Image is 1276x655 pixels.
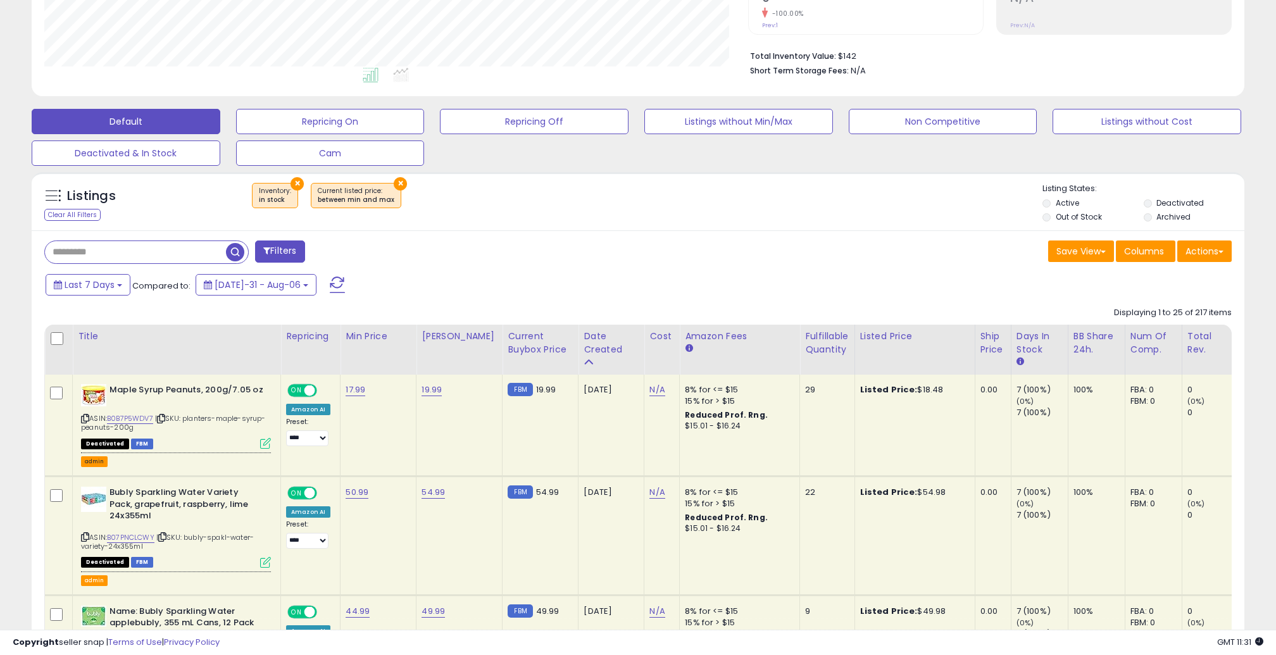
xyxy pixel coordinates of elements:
[768,9,804,18] small: -100.00%
[1048,240,1114,262] button: Save View
[1187,396,1205,406] small: (0%)
[1156,197,1204,208] label: Deactivated
[1217,636,1263,648] span: 2025-08-14 11:31 GMT
[289,488,304,499] span: ON
[1114,307,1232,319] div: Displaying 1 to 25 of 217 items
[346,384,365,396] a: 17.99
[685,606,790,617] div: 8% for <= $15
[980,606,1001,617] div: 0.00
[286,418,330,446] div: Preset:
[860,330,970,343] div: Listed Price
[1016,330,1063,356] div: Days In Stock
[1130,487,1172,498] div: FBA: 0
[289,606,304,617] span: ON
[81,487,271,566] div: ASIN:
[286,520,330,549] div: Preset:
[649,330,674,343] div: Cost
[286,506,330,518] div: Amazon AI
[508,604,532,618] small: FBM
[860,486,918,498] b: Listed Price:
[81,487,106,512] img: 41OVx61Hz0L._SL40_.jpg
[1130,384,1172,396] div: FBA: 0
[685,330,794,343] div: Amazon Fees
[1116,240,1175,262] button: Columns
[685,487,790,498] div: 8% for <= $15
[81,384,106,406] img: 51QugWT+2fL._SL40_.jpg
[1177,240,1232,262] button: Actions
[422,486,445,499] a: 54.99
[236,140,425,166] button: Cam
[78,330,275,343] div: Title
[644,109,833,134] button: Listings without Min/Max
[196,274,316,296] button: [DATE]-31 - Aug-06
[315,385,335,396] span: OFF
[584,487,634,498] div: [DATE]
[851,65,866,77] span: N/A
[259,196,291,204] div: in stock
[1073,487,1115,498] div: 100%
[860,384,918,396] b: Listed Price:
[132,280,191,292] span: Compared to:
[1016,606,1068,617] div: 7 (100%)
[1187,499,1205,509] small: (0%)
[1016,396,1034,406] small: (0%)
[1187,487,1239,498] div: 0
[685,617,790,628] div: 15% for > $15
[1016,487,1068,498] div: 7 (100%)
[805,487,844,498] div: 22
[13,637,220,649] div: seller snap | |
[1130,396,1172,407] div: FBM: 0
[860,605,918,617] b: Listed Price:
[440,109,629,134] button: Repricing Off
[422,384,442,396] a: 19.99
[860,384,965,396] div: $18.48
[107,413,153,424] a: B0B7P5WDV7
[860,487,965,498] div: $54.98
[286,330,335,343] div: Repricing
[259,186,291,205] span: Inventory :
[81,557,129,568] span: All listings that are unavailable for purchase on Amazon for any reason other than out-of-stock
[685,523,790,534] div: $15.01 - $16.24
[1130,617,1172,628] div: FBM: 0
[291,177,304,190] button: ×
[1016,407,1068,418] div: 7 (100%)
[1010,22,1035,29] small: Prev: N/A
[980,330,1006,356] div: Ship Price
[164,636,220,648] a: Privacy Policy
[1073,606,1115,617] div: 100%
[1130,606,1172,617] div: FBA: 0
[81,384,271,447] div: ASIN:
[318,186,394,205] span: Current listed price :
[1187,407,1239,418] div: 0
[685,512,768,523] b: Reduced Prof. Rng.
[1130,330,1177,356] div: Num of Comp.
[685,498,790,509] div: 15% for > $15
[1073,384,1115,396] div: 100%
[346,486,368,499] a: 50.99
[1187,509,1239,521] div: 0
[508,330,573,356] div: Current Buybox Price
[805,606,844,617] div: 9
[762,22,778,29] small: Prev: 1
[422,605,445,618] a: 49.99
[109,384,263,399] b: Maple Syrup Peanuts, 200g/7.05 oz
[685,343,692,354] small: Amazon Fees.
[584,606,634,617] div: [DATE]
[685,384,790,396] div: 8% for <= $15
[109,487,263,525] b: Bubly Sparkling Water Variety Pack, grapefruit, raspberry, lime 24x355ml
[750,65,849,76] b: Short Term Storage Fees:
[346,330,411,343] div: Min Price
[584,384,634,396] div: [DATE]
[750,51,836,61] b: Total Inventory Value:
[1016,356,1024,368] small: Days In Stock.
[849,109,1037,134] button: Non Competitive
[860,606,965,617] div: $49.98
[805,384,844,396] div: 29
[81,456,108,467] button: admin
[215,278,301,291] span: [DATE]-31 - Aug-06
[81,606,106,627] img: 41o2NUmb41L._SL40_.jpg
[685,409,768,420] b: Reduced Prof. Rng.
[805,330,849,356] div: Fulfillable Quantity
[1016,499,1034,509] small: (0%)
[107,532,154,543] a: B07PNCLCWY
